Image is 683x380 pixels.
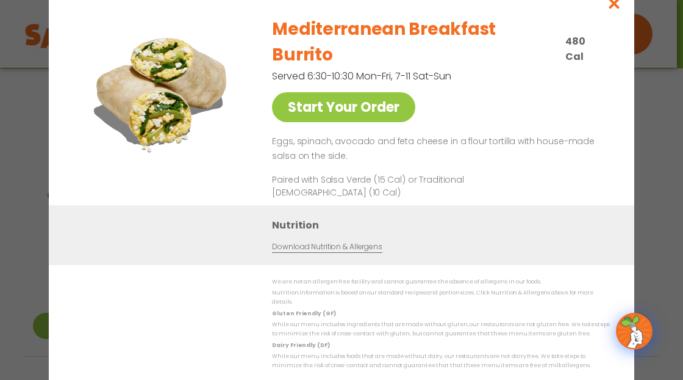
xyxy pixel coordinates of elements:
img: wpChatIcon [617,314,651,348]
p: We are not an allergen free facility and cannot guarantee the absence of allergens in our foods. [272,277,610,287]
p: Nutrition information is based on our standard recipes and portion sizes. Click Nutrition & Aller... [272,288,610,307]
p: Eggs, spinach, avocado and feta cheese in a flour tortilla with house-made salsa on the side. [272,134,605,164]
p: 480 Cal [565,34,605,64]
img: Featured product photo for Mediterranean Breakfast Burrito [76,7,247,178]
p: While our menu includes ingredients that are made without gluten, our restaurants are not gluten ... [272,320,610,339]
a: Start Your Order [272,92,415,122]
strong: Dairy Friendly (DF) [272,342,329,349]
a: Download Nutrition & Allergens [272,241,382,253]
h2: Mediterranean Breakfast Burrito [272,16,558,68]
h3: Nutrition [272,217,616,233]
p: Paired with Salsa Verde (15 Cal) or Traditional [DEMOGRAPHIC_DATA] (10 Cal) [272,174,498,199]
p: While our menu includes foods that are made without dairy, our restaurants are not dairy free. We... [272,352,610,371]
strong: Gluten Friendly (GF) [272,310,335,317]
p: Served 6:30-10:30 Mon-Fri, 7-11 Sat-Sun [272,68,546,84]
